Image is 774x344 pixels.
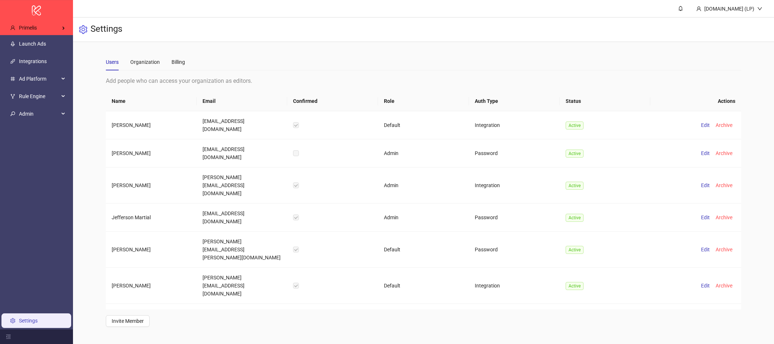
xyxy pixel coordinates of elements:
[701,283,710,289] span: Edit
[10,76,15,81] span: number
[698,121,713,130] button: Edit
[106,315,150,327] button: Invite Member
[566,150,584,158] span: Active
[106,76,741,85] div: Add people who can access your organization as editors.
[713,149,735,158] button: Archive
[566,214,584,222] span: Active
[701,5,757,13] div: [DOMAIN_NAME] (LP)
[106,111,197,139] td: [PERSON_NAME]
[701,247,710,252] span: Edit
[716,283,732,289] span: Archive
[79,25,88,34] span: setting
[10,25,15,30] span: user
[713,245,735,254] button: Archive
[106,139,197,167] td: [PERSON_NAME]
[10,111,15,116] span: key
[566,121,584,130] span: Active
[698,281,713,290] button: Edit
[19,58,47,64] a: Integrations
[716,122,732,128] span: Archive
[560,91,651,111] th: Status
[698,149,713,158] button: Edit
[378,111,469,139] td: Default
[701,214,710,220] span: Edit
[378,91,469,111] th: Role
[112,318,144,324] span: Invite Member
[172,58,185,66] div: Billing
[469,304,560,340] td: Password
[469,232,560,268] td: Password
[469,268,560,304] td: Integration
[106,268,197,304] td: [PERSON_NAME]
[19,318,38,324] a: Settings
[19,107,59,121] span: Admin
[678,6,683,11] span: bell
[19,89,59,104] span: Rule Engine
[10,94,15,99] span: fork
[19,71,59,86] span: Ad Platform
[91,23,122,36] h3: Settings
[106,91,197,111] th: Name
[713,121,735,130] button: Archive
[757,6,762,11] span: down
[698,181,713,190] button: Edit
[698,245,713,254] button: Edit
[701,150,710,156] span: Edit
[469,139,560,167] td: Password
[566,246,584,254] span: Active
[698,213,713,222] button: Edit
[378,268,469,304] td: Default
[713,213,735,222] button: Archive
[696,6,701,11] span: user
[106,204,197,232] td: Jefferson Martial
[378,204,469,232] td: Admin
[287,91,378,111] th: Confirmed
[716,182,732,188] span: Archive
[378,139,469,167] td: Admin
[378,304,469,340] td: Default
[197,91,288,111] th: Email
[197,139,288,167] td: [EMAIL_ADDRESS][DOMAIN_NAME]
[701,182,710,188] span: Edit
[716,214,732,220] span: Archive
[197,304,288,340] td: [PERSON_NAME][EMAIL_ADDRESS][DOMAIN_NAME]
[713,181,735,190] button: Archive
[713,281,735,290] button: Archive
[19,41,46,47] a: Launch Ads
[106,304,197,340] td: [PERSON_NAME]
[197,167,288,204] td: [PERSON_NAME][EMAIL_ADDRESS][DOMAIN_NAME]
[469,167,560,204] td: Integration
[106,58,119,66] div: Users
[130,58,160,66] div: Organization
[469,111,560,139] td: Integration
[19,25,37,31] span: Primelis
[650,91,741,111] th: Actions
[106,232,197,268] td: [PERSON_NAME]
[716,150,732,156] span: Archive
[378,167,469,204] td: Admin
[197,111,288,139] td: [EMAIL_ADDRESS][DOMAIN_NAME]
[566,182,584,190] span: Active
[469,91,560,111] th: Auth Type
[197,268,288,304] td: [PERSON_NAME][EMAIL_ADDRESS][DOMAIN_NAME]
[469,204,560,232] td: Password
[378,232,469,268] td: Default
[716,247,732,252] span: Archive
[6,334,11,339] span: menu-fold
[106,167,197,204] td: [PERSON_NAME]
[701,122,710,128] span: Edit
[197,204,288,232] td: [EMAIL_ADDRESS][DOMAIN_NAME]
[197,232,288,268] td: [PERSON_NAME][EMAIL_ADDRESS][PERSON_NAME][DOMAIN_NAME]
[566,282,584,290] span: Active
